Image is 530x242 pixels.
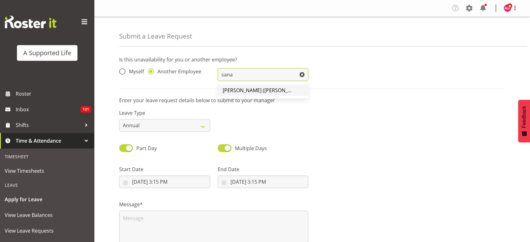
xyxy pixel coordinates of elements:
[218,176,309,188] input: Click to select...
[119,166,210,173] label: Start Date
[5,210,89,220] span: View Leave Balances
[16,136,82,145] span: Time & Attendance
[235,145,267,152] span: Multiple Days
[2,163,93,179] a: View Timesheets
[5,166,89,176] span: View Timesheets
[125,68,144,75] span: Myself
[5,195,89,204] span: Apply for Leave
[23,48,71,58] div: A Supported Life
[2,207,93,223] a: View Leave Balances
[521,106,527,128] span: Feedback
[16,120,82,130] span: Shifts
[223,87,303,94] span: [PERSON_NAME] ([PERSON_NAME]
[504,4,511,12] img: alicia-mark9463.jpg
[119,201,308,208] label: Message*
[2,150,93,163] div: Timesheet
[218,166,309,173] label: End Date
[119,33,192,40] h4: Submit a Leave Request
[119,97,505,104] p: Enter your leave request details below to submit to your manager
[119,109,210,117] label: Leave Type
[5,226,89,235] span: View Leave Requests
[5,16,56,28] img: Rosterit website logo
[218,68,309,81] input: Select Employee
[119,176,210,188] input: Click to select...
[119,56,505,63] p: Is this unavailability for you or another employee?
[2,192,93,207] a: Apply for Leave
[16,89,91,98] span: Roster
[2,223,93,239] a: View Leave Requests
[518,100,530,142] button: Feedback - Show survey
[81,106,91,113] span: 101
[218,85,309,96] a: [PERSON_NAME] ([PERSON_NAME]
[16,105,81,114] span: Inbox
[136,145,157,152] span: Part Day
[2,179,93,192] div: Leave
[154,68,201,75] span: Another Employee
